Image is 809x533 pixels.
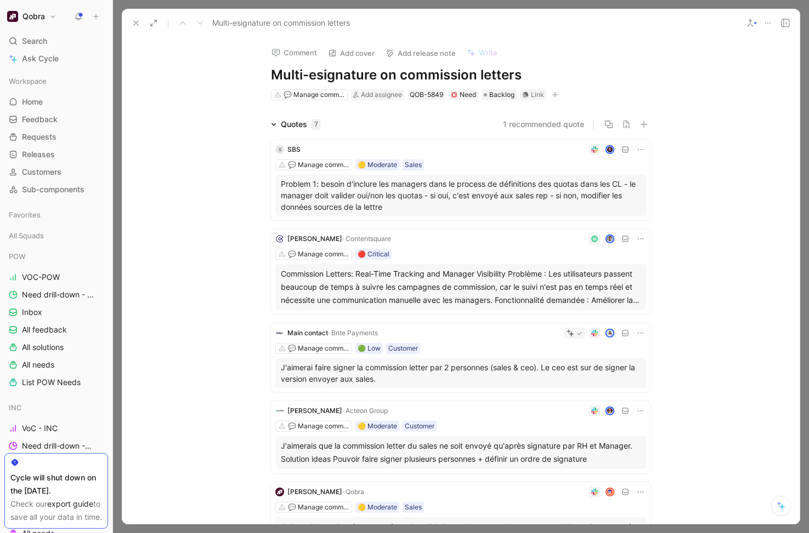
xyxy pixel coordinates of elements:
[361,90,402,99] span: Add assignee
[10,471,102,497] div: Cycle will shut down on the [DATE].
[388,343,418,354] div: Customer
[482,89,517,100] div: Backlog
[212,16,350,30] span: Multi-esignature on commission letters
[405,502,422,513] div: Sales
[288,343,349,354] div: 💬 Manage commission letters
[288,502,349,513] div: 💬 Manage commission letters
[4,339,108,356] a: All solutions
[4,322,108,338] a: All feedback
[358,249,389,260] div: 🔴 Critical
[342,234,391,243] span: · Contentsquare
[312,119,320,130] div: 7
[4,181,108,198] a: Sub-components
[607,408,614,415] img: avatar
[323,45,380,61] button: Add cover
[4,248,108,391] div: POWVOC-POWNeed drill-down - POWInboxAll feedbackAll solutionsAll needsList POW Needs
[451,89,476,100] div: Need
[267,118,325,131] div: Quotes7
[9,230,44,241] span: All Squads
[22,359,54,370] span: All needs
[358,343,381,354] div: 🟢 Low
[358,421,397,432] div: 🟡 Moderate
[4,304,108,320] a: Inbox
[22,289,94,300] span: Need drill-down - POW
[607,146,614,153] img: avatar
[22,324,67,335] span: All feedback
[4,164,108,180] a: Customers
[22,377,81,388] span: List POW Needs
[358,159,397,170] div: 🟡 Moderate
[410,89,443,100] div: QOB-5849
[405,421,434,432] div: Customer
[4,227,108,244] div: All Squads
[4,286,108,303] a: Need drill-down - POW
[4,207,108,223] div: Favorites
[288,249,349,260] div: 💬 Manage commission letters
[22,307,42,318] span: Inbox
[275,234,284,243] img: logo
[4,374,108,391] a: List POW Needs
[328,329,378,337] span: · Brite Payments
[275,329,284,337] img: logo
[4,248,108,265] div: POW
[287,329,328,337] span: Main contact
[22,114,58,125] span: Feedback
[287,488,342,496] span: [PERSON_NAME]
[9,402,22,413] span: INC
[267,45,322,60] button: Comment
[479,48,497,58] span: Write
[22,440,94,451] span: Need drill-down - INC
[4,399,108,416] div: INC
[4,420,108,437] a: VoC - INC
[4,357,108,373] a: All needs
[342,488,364,496] span: · Qobra
[9,209,41,220] span: Favorites
[22,184,84,195] span: Sub-components
[449,89,478,100] div: 💢Need
[9,76,47,87] span: Workspace
[4,269,108,285] a: VOC-POW
[281,118,320,131] div: Quotes
[607,330,614,337] img: avatar
[4,111,108,128] a: Feedback
[22,131,56,142] span: Requests
[342,406,388,415] span: · Acteon Group
[22,342,64,353] span: All solutions
[287,145,301,153] span: SBS
[489,89,514,100] span: Backlog
[288,421,349,432] div: 💬 Manage commission letters
[9,251,26,262] span: POW
[275,488,284,496] img: logo
[4,33,108,49] div: Search
[22,12,45,21] h1: Qobra
[275,145,284,154] div: S
[22,96,43,107] span: Home
[607,236,614,243] img: avatar
[405,159,422,170] div: Sales
[607,489,614,496] img: avatar
[358,502,397,513] div: 🟡 Moderate
[287,234,342,243] span: [PERSON_NAME]
[7,11,18,22] img: Qobra
[451,91,457,98] img: 💢
[381,45,461,61] button: Add release note
[22,35,47,48] span: Search
[22,52,59,65] span: Ask Cycle
[22,167,61,177] span: Customers
[22,149,55,160] span: Releases
[4,227,108,247] div: All Squads
[4,129,108,145] a: Requests
[22,423,58,434] span: VoC - INC
[22,272,60,283] span: VOC-POW
[503,118,584,131] button: 1 recommended quote
[4,73,108,89] div: Workspace
[271,66,650,84] h1: Multi-esignature on commission letters
[4,438,108,454] a: Need drill-down - INC
[284,89,345,100] div: 💬 Manage commission letters
[4,9,59,24] button: QobraQobra
[281,178,641,213] p: Problem 1: besoin d'inclure les managers dans le process de définitions des quotas dans les CL - ...
[4,50,108,67] a: Ask Cycle
[281,362,641,385] p: J'aimerai faire signer la commission letter par 2 personnes (sales & ceo). Le ceo est sur de sign...
[288,159,349,170] div: 💬 Manage commission letters
[281,439,641,466] div: J'aimerais que la commission letter du sales ne soit envoyé qu'après signature par RH et Manager....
